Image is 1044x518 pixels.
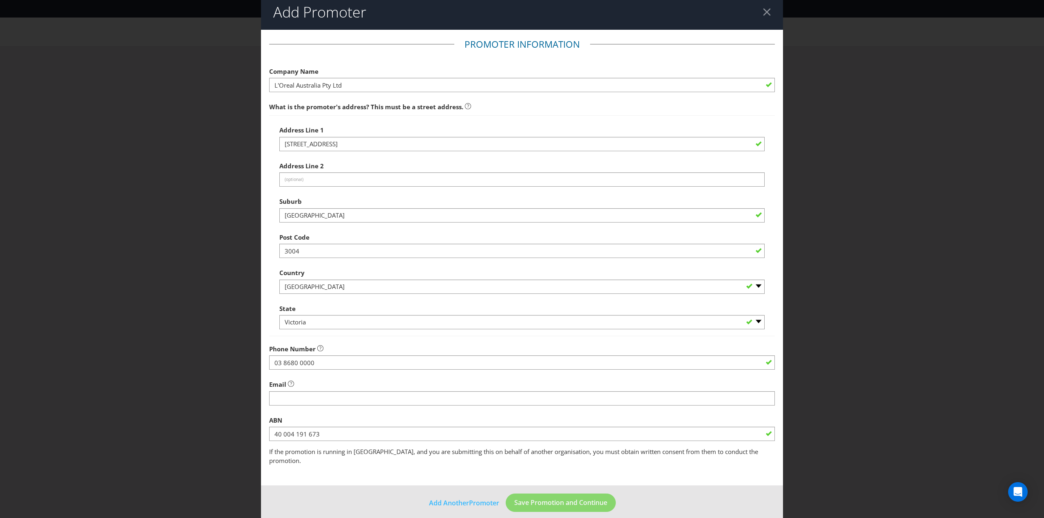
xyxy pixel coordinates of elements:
span: Promoter [469,498,499,507]
input: e.g. 03 1234 9876 [269,355,775,370]
span: If the promotion is running in [GEOGRAPHIC_DATA], and you are submitting this on behalf of anothe... [269,447,758,464]
span: ABN [269,416,282,424]
span: Suburb [279,197,302,205]
button: Save Promotion and Continue [506,494,616,512]
span: Save Promotion and Continue [514,498,607,507]
input: e.g. 3000 [279,244,765,258]
input: e.g. Company Name [269,78,775,92]
span: State [279,304,296,313]
span: Add Another [429,498,469,507]
input: e.g. Melbourne [279,208,765,223]
div: Open Intercom Messenger [1008,482,1028,502]
h2: Add Promoter [273,4,366,20]
span: Company Name [269,67,319,75]
span: Address Line 1 [279,126,324,134]
legend: Promoter Information [454,38,590,51]
span: Email [269,380,286,388]
span: What is the promoter's address? This must be a street address. [269,103,463,111]
span: Post Code [279,233,310,241]
span: Phone Number [269,345,316,353]
span: Country [279,269,305,277]
button: Add AnotherPromoter [429,498,500,508]
span: Address Line 2 [279,162,324,170]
